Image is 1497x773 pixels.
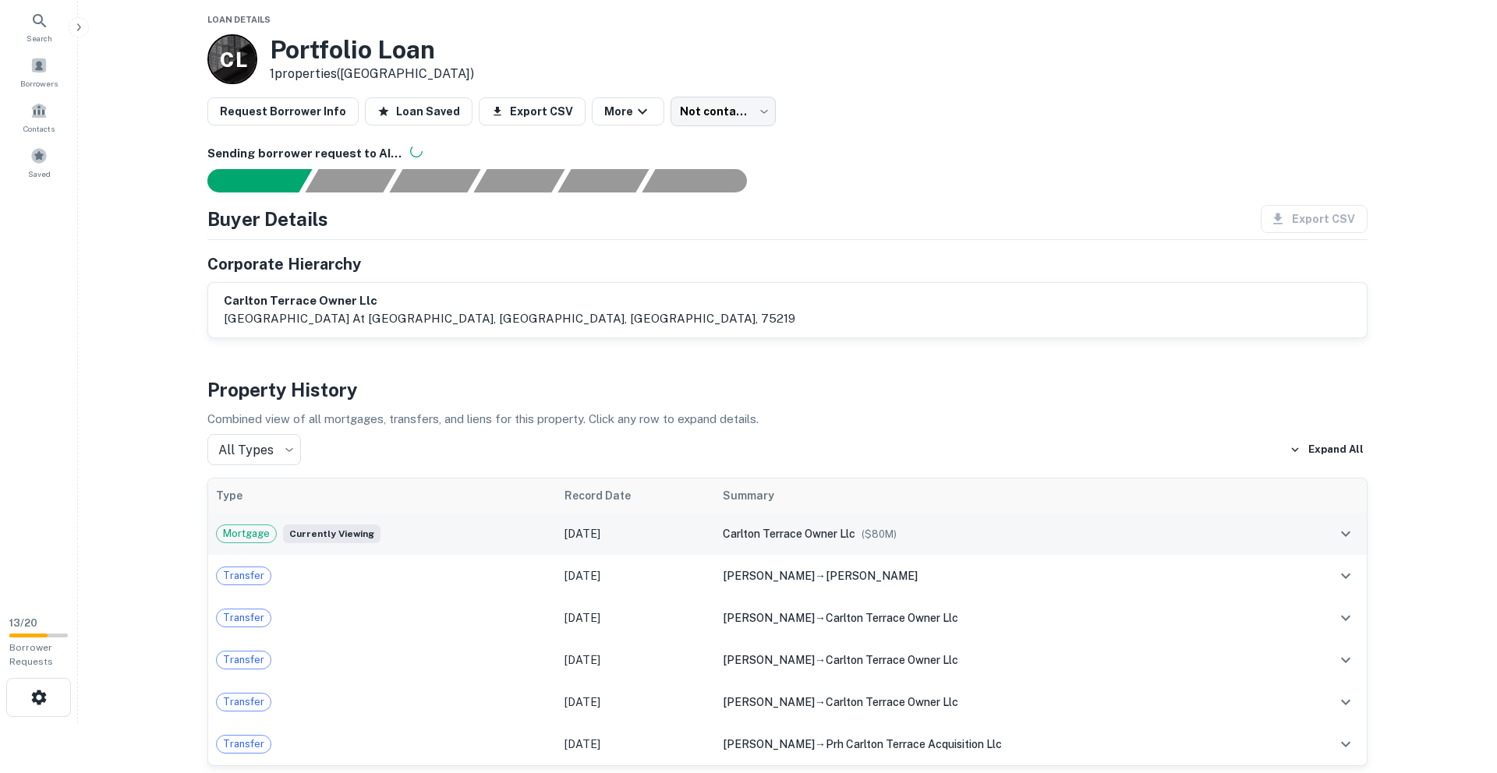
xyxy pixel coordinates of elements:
button: Export CSV [479,97,586,125]
span: [PERSON_NAME] [826,570,918,582]
span: Borrowers [20,77,58,90]
span: prh carlton terrace acquisition llc [826,738,1002,750]
span: Transfer [217,652,271,668]
p: C L [220,44,246,75]
td: [DATE] [557,513,715,555]
span: Contacts [23,122,55,135]
button: expand row [1332,563,1359,589]
div: All Types [207,434,301,465]
span: [PERSON_NAME] [723,570,815,582]
a: Contacts [5,96,73,138]
span: 13 / 20 [9,617,37,629]
span: [PERSON_NAME] [723,738,815,750]
div: → [723,694,1277,711]
div: → [723,567,1277,584]
td: [DATE] [557,597,715,639]
div: → [723,609,1277,627]
div: AI fulfillment process complete. [642,169,766,192]
a: Saved [5,141,73,183]
p: [GEOGRAPHIC_DATA] at [GEOGRAPHIC_DATA], [GEOGRAPHIC_DATA], [GEOGRAPHIC_DATA], 75219 [224,309,795,328]
td: [DATE] [557,639,715,681]
span: carlton terrace owner llc [826,612,958,624]
button: Request Borrower Info [207,97,359,125]
iframe: Chat Widget [1419,648,1497,723]
p: Combined view of all mortgages, transfers, and liens for this property. Click any row to expand d... [207,410,1368,429]
h4: Buyer Details [207,205,328,233]
span: Transfer [217,610,271,626]
span: Saved [28,168,51,180]
span: [PERSON_NAME] [723,696,815,708]
span: carlton terrace owner llc [826,654,958,666]
p: 1 properties ([GEOGRAPHIC_DATA]) [270,65,474,83]
th: Type [208,478,557,513]
a: Borrowers [5,51,73,93]
button: expand row [1332,521,1359,547]
h6: carlton terrace owner llc [224,292,795,310]
button: expand row [1332,605,1359,631]
div: Your request is received and processing... [305,169,396,192]
th: Summary [715,478,1285,513]
button: More [592,97,664,125]
div: Sending borrower request to AI... [189,169,306,192]
div: Principals found, still searching for contact information. This may take time... [557,169,649,192]
span: Transfer [217,568,271,584]
div: Principals found, AI now looking for contact information... [473,169,564,192]
td: [DATE] [557,723,715,765]
button: expand row [1332,689,1359,715]
span: carlton terrace owner llc [723,528,855,540]
span: Loan Details [207,15,271,24]
div: Documents found, AI parsing details... [389,169,480,192]
span: [PERSON_NAME] [723,654,815,666]
span: Search [27,32,52,44]
a: C L [207,34,257,84]
div: → [723,651,1277,669]
div: → [723,736,1277,753]
button: expand row [1332,647,1359,673]
span: carlton terrace owner llc [826,696,958,708]
span: Transfer [217,694,271,710]
h5: Corporate Hierarchy [207,252,361,276]
span: Borrower Requests [9,642,53,667]
span: [PERSON_NAME] [723,612,815,624]
button: expand row [1332,731,1359,757]
a: Search [5,5,73,48]
span: Transfer [217,736,271,752]
h6: Sending borrower request to AI... [207,145,1368,163]
td: [DATE] [557,681,715,723]
h4: Property History [207,376,1368,404]
button: Loan Saved [365,97,472,125]
span: Currently viewing [283,524,380,543]
div: Not contacted [671,97,776,126]
button: Expand All [1286,438,1368,461]
span: ($ 80M ) [862,528,897,540]
th: Record Date [557,478,715,513]
span: Mortgage [217,526,276,542]
td: [DATE] [557,555,715,597]
h3: Portfolio Loan [270,35,474,65]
